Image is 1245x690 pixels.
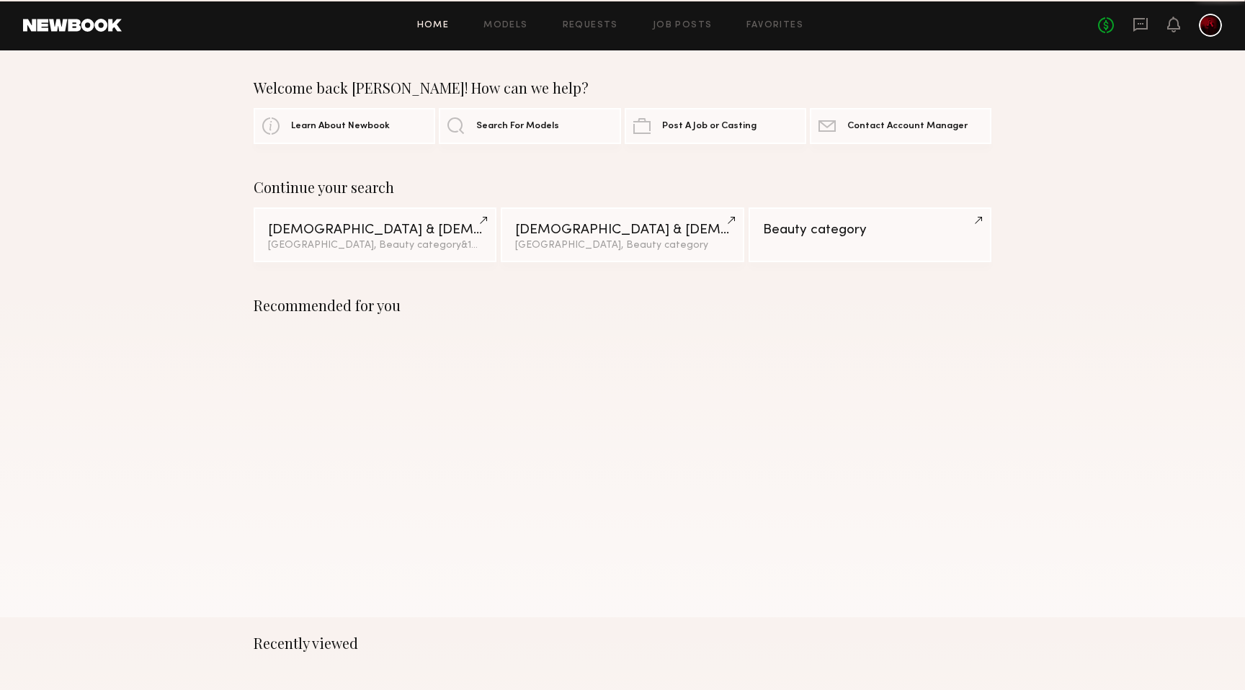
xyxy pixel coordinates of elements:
div: [GEOGRAPHIC_DATA], Beauty category [515,241,729,251]
span: Search For Models [476,122,559,131]
a: Post A Job or Casting [625,108,806,144]
span: Contact Account Manager [847,122,968,131]
div: Beauty category [763,223,977,237]
div: Continue your search [254,179,991,196]
a: Home [417,21,450,30]
div: [DEMOGRAPHIC_DATA] & [DEMOGRAPHIC_DATA] Models [515,223,729,237]
span: Learn About Newbook [291,122,390,131]
span: Post A Job or Casting [662,122,757,131]
div: Recommended for you [254,297,991,314]
a: Contact Account Manager [810,108,991,144]
a: Job Posts [653,21,713,30]
div: Welcome back [PERSON_NAME]! How can we help? [254,79,991,97]
a: [DEMOGRAPHIC_DATA] & [DEMOGRAPHIC_DATA] Models[GEOGRAPHIC_DATA], Beauty category [501,207,744,262]
span: & 1 other filter [461,241,523,250]
a: Models [483,21,527,30]
a: Requests [563,21,618,30]
a: Favorites [746,21,803,30]
a: Learn About Newbook [254,108,435,144]
a: Beauty category [749,207,991,262]
a: Search For Models [439,108,620,144]
div: [DEMOGRAPHIC_DATA] & [DEMOGRAPHIC_DATA] Models [268,223,482,237]
a: [DEMOGRAPHIC_DATA] & [DEMOGRAPHIC_DATA] Models[GEOGRAPHIC_DATA], Beauty category&1other filter [254,207,496,262]
div: Recently viewed [254,635,991,652]
div: [GEOGRAPHIC_DATA], Beauty category [268,241,482,251]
